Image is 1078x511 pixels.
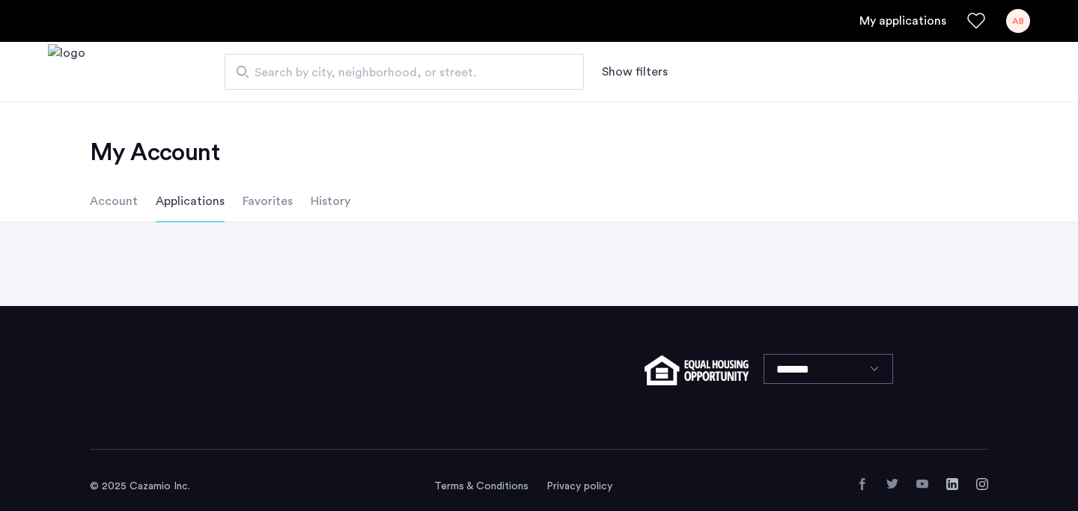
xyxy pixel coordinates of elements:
[48,44,85,100] img: logo
[255,64,542,82] span: Search by city, neighborhood, or street.
[48,44,85,100] a: Cazamio logo
[946,478,958,490] a: LinkedIn
[434,479,529,494] a: Terms and conditions
[976,478,988,490] a: Instagram
[859,12,946,30] a: My application
[311,180,350,222] li: History
[1006,9,1030,33] div: AB
[90,481,190,492] span: © 2025 Cazamio Inc.
[243,180,293,222] li: Favorites
[546,479,612,494] a: Privacy policy
[90,138,988,168] h2: My Account
[90,180,138,222] li: Account
[156,180,225,222] li: Applications
[764,354,893,384] select: Language select
[916,478,928,490] a: YouTube
[225,54,584,90] input: Apartment Search
[886,478,898,490] a: Twitter
[967,12,985,30] a: Favorites
[602,63,668,81] button: Show or hide filters
[856,478,868,490] a: Facebook
[645,355,749,385] img: equal-housing.png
